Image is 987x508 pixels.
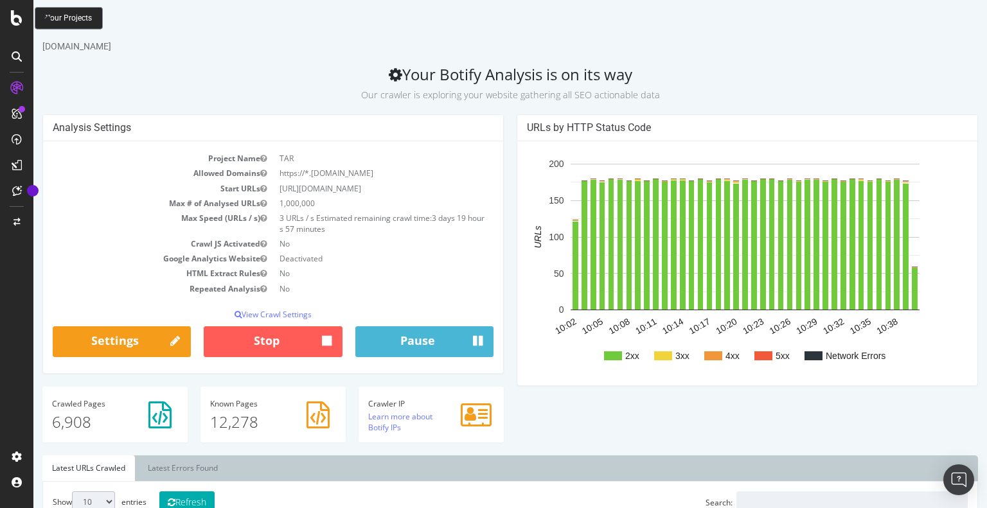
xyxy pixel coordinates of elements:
p: 12,278 [177,411,303,433]
text: 5xx [742,351,756,361]
p: View Crawl Settings [19,309,460,320]
text: 10:17 [654,316,679,336]
td: TAR [240,151,460,166]
p: 6,908 [19,411,145,433]
a: Settings [19,326,157,357]
text: 4xx [692,351,706,361]
text: 2xx [592,351,606,361]
text: 50 [520,268,531,279]
td: Allowed Domains [19,166,240,180]
a: Latest Errors Found [105,455,194,481]
td: HTML Extract Rules [19,266,240,281]
text: 100 [515,232,531,242]
text: 10:26 [734,316,760,336]
td: 1,000,000 [240,196,460,211]
td: Max # of Analysed URLs [19,196,240,211]
td: Max Speed (URLs / s) [19,211,240,236]
td: 3 URLs / s Estimated remaining crawl time: [240,211,460,236]
h4: Crawler IP [335,399,461,408]
td: Crawl JS Activated [19,236,240,251]
td: [URL][DOMAIN_NAME] [240,181,460,196]
text: 10:23 [707,316,733,336]
td: Repeated Analysis [19,281,240,296]
td: Deactivated [240,251,460,266]
div: Your Projects [46,13,92,24]
text: 10:05 [547,316,572,336]
text: 10:08 [573,316,598,336]
div: [DOMAIN_NAME] [9,40,945,53]
text: 10:20 [680,316,706,336]
h4: Pages Known [177,399,303,408]
div: Tooltip anchor [27,185,39,197]
a: Learn more about Botify IPs [335,411,399,433]
td: No [240,281,460,296]
text: Network Errors [792,351,852,361]
div: TAR [9,13,945,40]
h4: Pages Crawled [19,399,145,408]
td: No [240,266,460,281]
text: 200 [515,159,531,170]
span: 3 days 19 hours 57 minutes [246,213,451,234]
text: 10:14 [627,316,652,336]
a: Latest URLs Crawled [9,455,102,481]
text: 10:02 [520,316,545,336]
h4: Analysis Settings [19,121,460,134]
text: 10:38 [841,316,866,336]
text: 10:32 [788,316,813,336]
button: Pause [322,326,460,357]
text: 0 [526,305,531,315]
text: 10:29 [761,316,786,336]
text: 150 [515,195,531,206]
button: Stop [170,326,308,357]
td: https://*.[DOMAIN_NAME] [240,166,460,180]
td: Google Analytics Website [19,251,240,266]
h2: Your Botify Analysis is on its way [9,66,945,101]
h4: URLs by HTTP Status Code [493,121,934,134]
text: 3xx [642,351,656,361]
td: Project Name [19,151,240,166]
text: 10:35 [815,316,840,336]
text: 10:11 [600,316,625,336]
small: Our crawler is exploring your website gathering all SEO actionable data [328,89,627,101]
svg: A chart. [493,151,930,376]
text: URLs [499,226,510,249]
td: Start URLs [19,181,240,196]
div: Open Intercom Messenger [943,464,974,495]
td: No [240,236,460,251]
